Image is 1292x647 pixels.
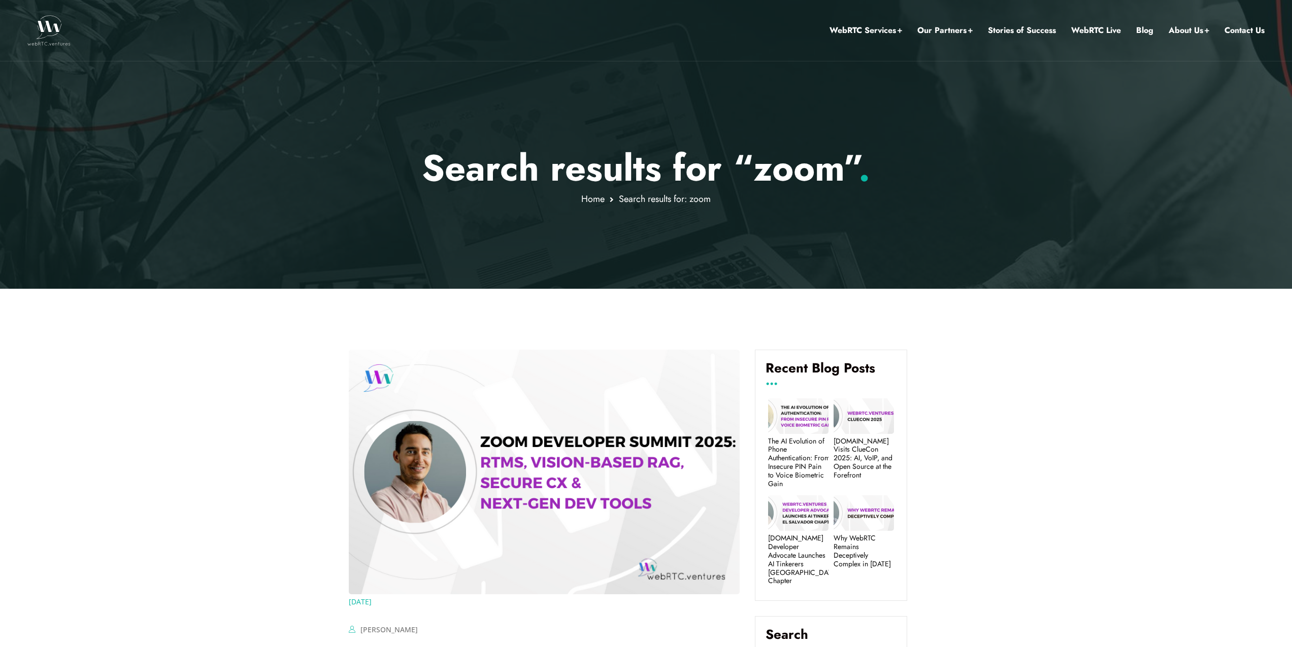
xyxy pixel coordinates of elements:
[858,142,870,194] span: .
[581,192,605,206] a: Home
[768,534,829,585] a: [DOMAIN_NAME] Developer Advocate Launches AI Tinkerers [GEOGRAPHIC_DATA] Chapter
[834,534,894,568] a: Why WebRTC Remains Deceptively Complex in [DATE]
[766,360,897,384] h4: Recent Blog Posts
[988,24,1056,37] a: Stories of Success
[349,146,943,190] p: Search results for “zoom”
[1169,24,1209,37] a: About Us
[768,437,829,488] a: The AI Evolution of Phone Authentication: From Insecure PIN Pain to Voice Biometric Gain
[1136,24,1153,37] a: Blog
[27,15,71,46] img: WebRTC.ventures
[619,192,711,206] span: Search results for: zoom
[360,625,418,634] a: [PERSON_NAME]
[349,350,740,594] img: Zoom Developer Summit 2025 RTMS, Vision-Based RAG, Secure CX & Next-Gen Dev Tools
[834,437,894,480] a: [DOMAIN_NAME] Visits ClueCon 2025: AI, VoIP, and Open Source at the Forefront
[917,24,973,37] a: Our Partners
[1224,24,1265,37] a: Contact Us
[1071,24,1121,37] a: WebRTC Live
[349,594,372,609] a: [DATE]
[830,24,902,37] a: WebRTC Services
